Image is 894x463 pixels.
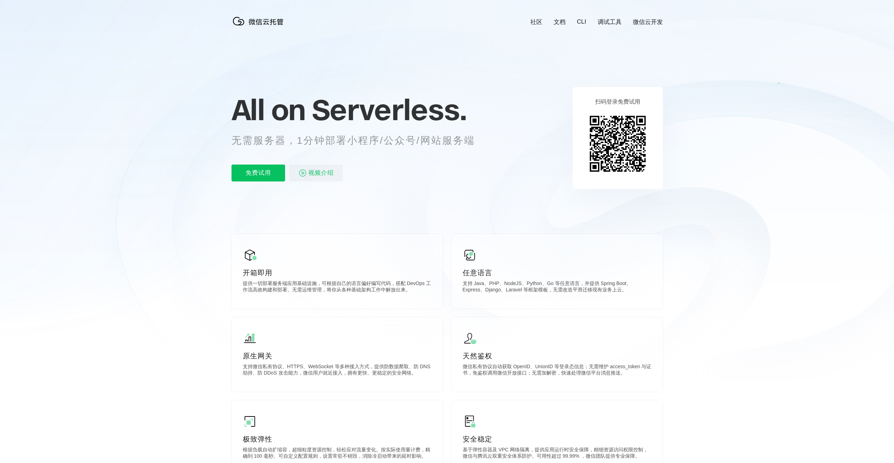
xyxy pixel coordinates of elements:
[243,364,432,378] p: 支持微信私有协议、HTTPS、WebSocket 等多种接入方式，提供防数据爬取、防 DNS 劫持、防 DDoS 攻击能力，微信用户就近接入，拥有更快、更稳定的安全网络。
[232,92,305,127] span: All on
[577,18,586,25] a: CLI
[633,18,663,26] a: 微信云开发
[463,447,652,461] p: 基于弹性容器及 VPC 网络隔离，提供应用运行时安全保障，精细资源访问权限控制，微信与腾讯云双重安全体系防护。可用性超过 99.99% ，微信团队提供专业保障。
[463,351,652,361] p: 天然鉴权
[308,165,334,181] span: 视频介绍
[243,268,432,278] p: 开箱即用
[243,447,432,461] p: 根据负载自动扩缩容，超细粒度资源控制，轻松应对流量变化。按实际使用量计费，精确到 100 毫秒。可自定义配置规则，设置常驻不销毁，消除冷启动带来的延时影响。
[312,92,467,127] span: Serverless.
[232,134,488,148] p: 无需服务器，1分钟部署小程序/公众号/网站服务端
[595,98,640,106] p: 扫码登录免费试用
[243,351,432,361] p: 原生网关
[598,18,622,26] a: 调试工具
[243,280,432,295] p: 提供一切部署服务端应用基础设施，可根据自己的语言偏好编写代码，搭配 DevOps 工作流高效构建和部署。无需运维管理，将你从各种基础架构工作中解放出来。
[232,14,288,28] img: 微信云托管
[463,280,652,295] p: 支持 Java、PHP、NodeJS、Python、Go 等任意语言，并提供 Spring Boot、Express、Django、Laravel 等框架模板，无需改造平滑迁移现有业务上云。
[298,169,307,177] img: video_play.svg
[463,268,652,278] p: 任意语言
[232,165,285,181] p: 免费试用
[243,434,432,444] p: 极致弹性
[530,18,542,26] a: 社区
[463,434,652,444] p: 安全稳定
[232,23,288,29] a: 微信云托管
[554,18,566,26] a: 文档
[463,364,652,378] p: 微信私有协议自动获取 OpenID、UnionID 等登录态信息；无需维护 access_token 与证书，免鉴权调用微信开放接口；无需加解密，快速处理微信平台消息推送。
